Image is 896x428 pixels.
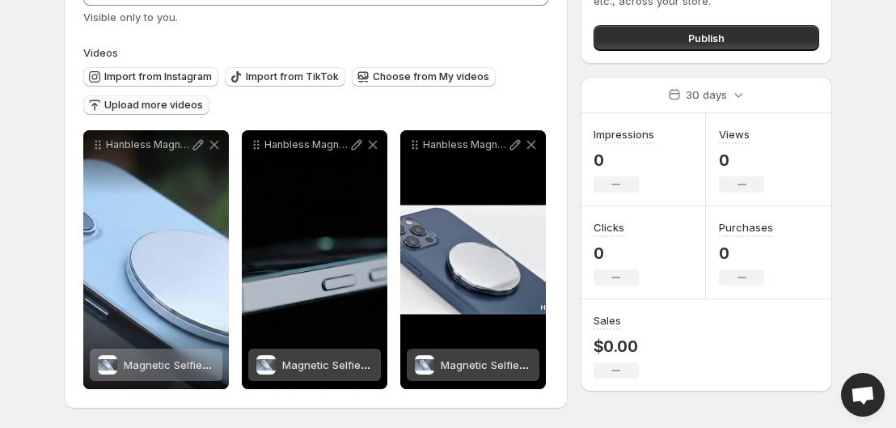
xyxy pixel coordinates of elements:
button: Upload more videos [83,95,209,115]
p: Hanbless Magnetic Selfie Mirror [106,138,190,151]
span: Magnetic Selfie Mirror [124,358,235,371]
span: Import from TikTok [246,70,339,83]
p: 0 [719,244,773,263]
span: Choose from My videos [373,70,489,83]
p: 0 [594,150,654,170]
h3: Purchases [719,219,773,235]
span: Import from Instagram [104,70,212,83]
button: Import from TikTok [225,67,345,87]
p: Hanbless Magnetic Selfie Mirror [264,138,349,151]
p: 0 [719,150,764,170]
span: Visible only to you. [83,11,178,23]
span: Magnetic Selfie Mirror [441,358,552,371]
p: 0 [594,244,639,263]
h3: Clicks [594,219,624,235]
button: Publish [594,25,819,51]
button: Choose from My videos [352,67,496,87]
a: Open chat [841,373,885,417]
h3: Views [719,126,750,142]
p: $0.00 [594,337,639,356]
p: 30 days [686,87,727,103]
div: Hanbless Magnetic Selfie MirrorMagnetic Selfie MirrorMagnetic Selfie Mirror [400,130,546,389]
p: Hanbless Magnetic Selfie Mirror [423,138,507,151]
span: Magnetic Selfie Mirror [282,358,394,371]
span: Upload more videos [104,99,203,112]
div: Hanbless Magnetic Selfie MirrorMagnetic Selfie MirrorMagnetic Selfie Mirror [242,130,387,389]
h3: Impressions [594,126,654,142]
div: Hanbless Magnetic Selfie MirrorMagnetic Selfie MirrorMagnetic Selfie Mirror [83,130,229,389]
h3: Sales [594,312,621,328]
span: Videos [83,46,118,59]
span: Publish [688,30,725,46]
button: Import from Instagram [83,67,218,87]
